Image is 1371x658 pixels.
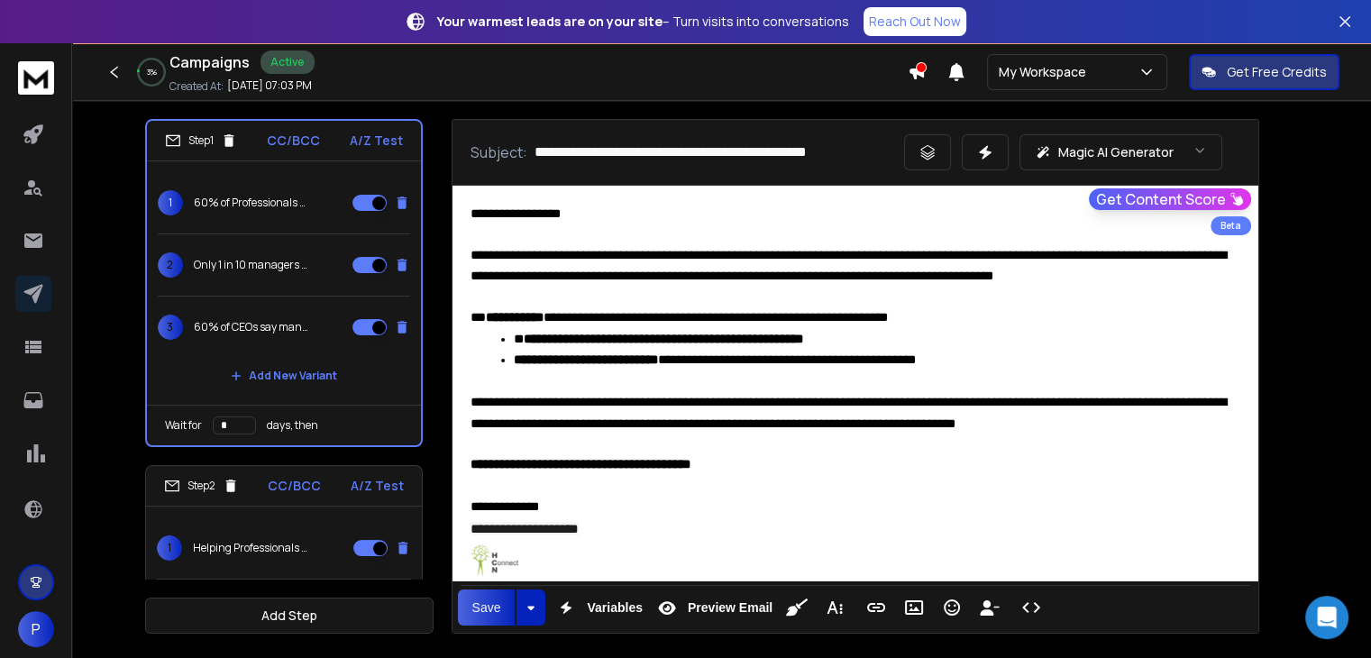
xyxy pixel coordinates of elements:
p: Wait for [165,418,202,433]
div: Step 1 [165,133,237,149]
div: Open Intercom Messenger [1305,596,1348,639]
p: Magic AI Generator [1058,143,1174,161]
div: Active [260,50,315,74]
span: 2 [158,252,183,278]
button: Magic AI Generator [1019,134,1222,170]
p: 60% of CEOs say managers decide growth - are yours Ready? [194,320,309,334]
button: Get Free Credits [1189,54,1339,90]
p: days, then [267,418,318,433]
button: Get Content Score [1089,188,1251,210]
button: Preview Email [650,589,776,626]
p: 3 % [147,67,157,78]
span: 1 [157,535,182,561]
button: Add Step [145,598,434,634]
button: P [18,611,54,647]
img: logo [18,61,54,95]
span: 1 [158,190,183,215]
button: Variables [549,589,646,626]
span: Variables [583,600,646,616]
strong: Your warmest leads are on your site [437,13,663,30]
button: Save [458,589,516,626]
p: A/Z Test [351,477,404,495]
p: A/Z Test [350,132,403,150]
button: Code View [1014,589,1048,626]
p: Only 1 in 10 managers have the skills to lead effectively [194,258,309,272]
h1: Campaigns [169,51,250,73]
li: Step1CC/BCCA/Z Test160% of Professionals Never Receive Formal Training2Only 1 in 10 managers have... [145,119,423,447]
p: [DATE] 07:03 PM [227,78,312,93]
a: Reach Out Now [864,7,966,36]
button: Add New Variant [216,358,352,394]
p: Subject: [471,142,527,163]
span: 3 [158,315,183,340]
div: Beta [1211,216,1251,235]
p: Get Free Credits [1227,63,1327,81]
p: My Workspace [999,63,1093,81]
p: 60% of Professionals Never Receive Formal Training [194,196,309,210]
div: Step 2 [164,478,239,494]
span: Preview Email [684,600,776,616]
p: Reach Out Now [869,13,961,31]
p: Helping Professionals Perform At Their Best [193,541,308,555]
p: Created At: [169,79,224,94]
p: – Turn visits into conversations [437,13,849,31]
p: CC/BCC [267,132,320,150]
p: CC/BCC [268,477,321,495]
